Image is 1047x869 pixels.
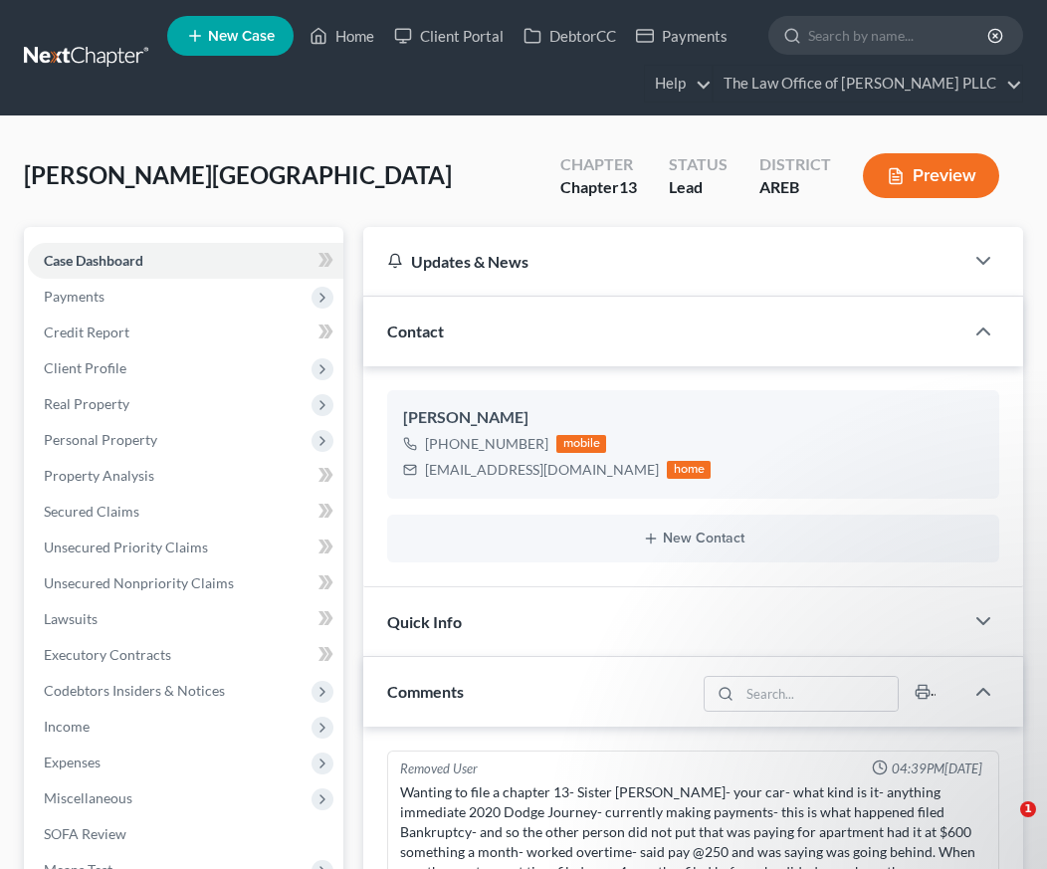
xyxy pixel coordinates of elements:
span: Expenses [44,754,101,770]
span: Lawsuits [44,610,98,627]
a: Help [645,66,712,102]
div: AREB [759,176,831,199]
span: Comments [387,682,464,701]
a: DebtorCC [514,18,626,54]
span: SOFA Review [44,825,126,842]
span: Personal Property [44,431,157,448]
span: Payments [44,288,105,305]
a: Credit Report [28,315,343,350]
a: Client Portal [384,18,514,54]
a: Payments [626,18,737,54]
a: Property Analysis [28,458,343,494]
span: Contact [387,322,444,340]
span: 1 [1020,801,1036,817]
a: Lawsuits [28,601,343,637]
button: Preview [863,153,999,198]
span: [PERSON_NAME][GEOGRAPHIC_DATA] [24,160,452,189]
span: Client Profile [44,359,126,376]
div: home [667,461,711,479]
a: Secured Claims [28,494,343,530]
a: The Law Office of [PERSON_NAME] PLLC [714,66,1022,102]
span: Unsecured Nonpriority Claims [44,574,234,591]
span: New Case [208,29,275,44]
span: Case Dashboard [44,252,143,269]
span: Quick Info [387,612,462,631]
span: Executory Contracts [44,646,171,663]
div: Chapter [560,153,637,176]
span: 13 [619,177,637,196]
iframe: Intercom live chat [979,801,1027,849]
div: [PERSON_NAME] [403,406,983,430]
span: Miscellaneous [44,789,132,806]
span: Credit Report [44,324,129,340]
span: Real Property [44,395,129,412]
div: mobile [556,435,606,453]
span: Income [44,718,90,735]
div: Updates & News [387,251,940,272]
div: Status [669,153,728,176]
button: New Contact [403,531,983,546]
div: District [759,153,831,176]
span: Secured Claims [44,503,139,520]
a: SOFA Review [28,816,343,852]
div: Chapter [560,176,637,199]
div: Removed User [400,760,478,778]
div: [EMAIL_ADDRESS][DOMAIN_NAME] [425,460,659,480]
a: Home [300,18,384,54]
a: Case Dashboard [28,243,343,279]
a: Executory Contracts [28,637,343,673]
a: Unsecured Priority Claims [28,530,343,565]
a: Unsecured Nonpriority Claims [28,565,343,601]
span: Property Analysis [44,467,154,484]
span: Unsecured Priority Claims [44,539,208,555]
div: Lead [669,176,728,199]
div: [PHONE_NUMBER] [425,434,548,454]
span: Codebtors Insiders & Notices [44,682,225,699]
input: Search by name... [808,17,990,54]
